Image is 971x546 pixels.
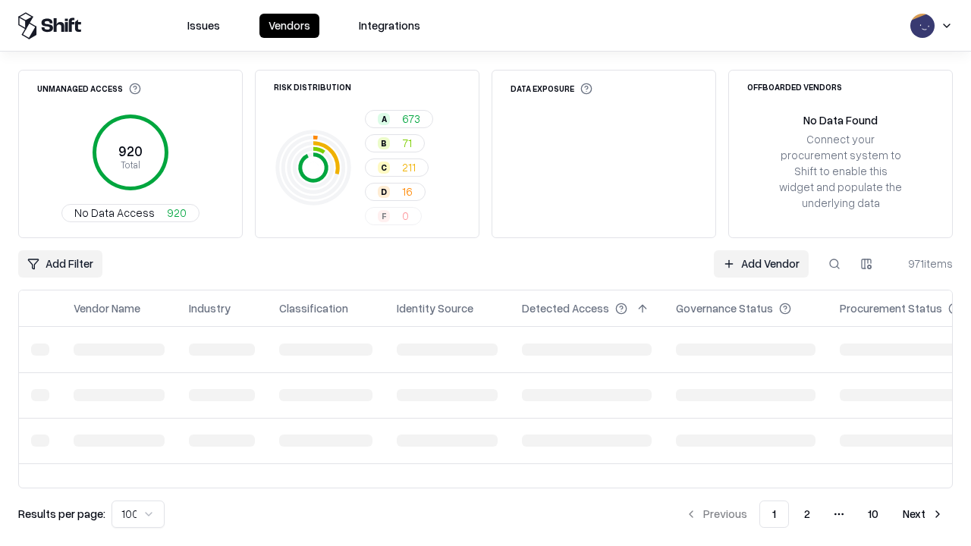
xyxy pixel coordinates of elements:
button: Add Filter [18,250,102,278]
button: C211 [365,158,429,177]
div: D [378,186,390,198]
span: 920 [167,205,187,221]
button: 2 [792,500,822,528]
button: Integrations [350,14,429,38]
button: No Data Access920 [61,204,200,222]
div: Risk Distribution [274,83,351,91]
span: 71 [402,135,412,151]
button: Vendors [259,14,319,38]
span: 16 [402,184,413,199]
div: Identity Source [397,300,473,316]
a: Add Vendor [714,250,809,278]
tspan: Total [121,158,140,171]
button: D16 [365,183,426,201]
div: B [378,137,390,149]
span: 673 [402,111,420,127]
div: Offboarded Vendors [747,83,842,91]
span: No Data Access [74,205,155,221]
div: Connect your procurement system to Shift to enable this widget and populate the underlying data [778,131,903,212]
p: Results per page: [18,506,105,522]
div: Vendor Name [74,300,140,316]
button: Issues [178,14,229,38]
button: Next [894,500,953,528]
div: Governance Status [676,300,773,316]
div: Industry [189,300,231,316]
span: 211 [402,159,416,175]
button: A673 [365,110,433,128]
div: No Data Found [803,112,878,128]
div: 971 items [892,256,953,271]
button: 1 [759,500,789,528]
tspan: 920 [118,143,143,159]
div: Classification [279,300,348,316]
button: B71 [365,134,425,152]
nav: pagination [676,500,953,528]
div: Unmanaged Access [37,83,141,95]
div: A [378,113,390,125]
div: Detected Access [522,300,609,316]
div: C [378,162,390,174]
div: Data Exposure [511,83,592,95]
div: Procurement Status [840,300,942,316]
button: 10 [856,500,891,528]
